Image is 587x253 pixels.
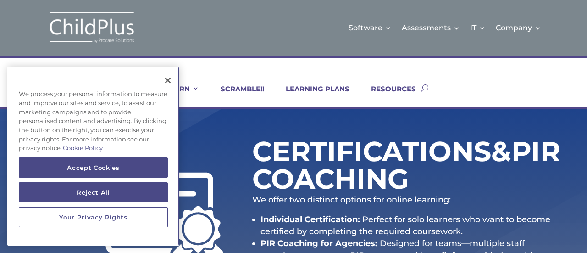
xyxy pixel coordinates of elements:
a: More information about your privacy, opens in a new tab [63,144,103,152]
li: Perfect for solo learners who want to become certified by completing the required coursework. [260,214,558,237]
div: Cookie banner [7,67,179,246]
h1: Certifications PIR Coaching [252,138,495,197]
button: Reject All [19,182,168,202]
button: Accept Cookies [19,157,168,178]
span: & [491,135,511,168]
a: IT [470,9,486,46]
a: Software [349,9,392,46]
button: Your Privacy Rights [19,207,168,227]
button: Close [158,70,178,90]
a: Company [496,9,541,46]
span: We offer two distinct options for online learning: [252,195,451,205]
a: LEARNING PLANS [274,84,349,107]
div: We process your personal information to measure and improve our sites and service, to assist our ... [7,85,179,157]
a: SCRAMBLE!! [209,84,264,107]
div: Privacy [7,67,179,246]
a: RESOURCES [360,84,416,107]
strong: Individual Certification: [260,214,360,225]
a: Assessments [402,9,460,46]
strong: PIR Coaching for Agencies: [260,238,377,248]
